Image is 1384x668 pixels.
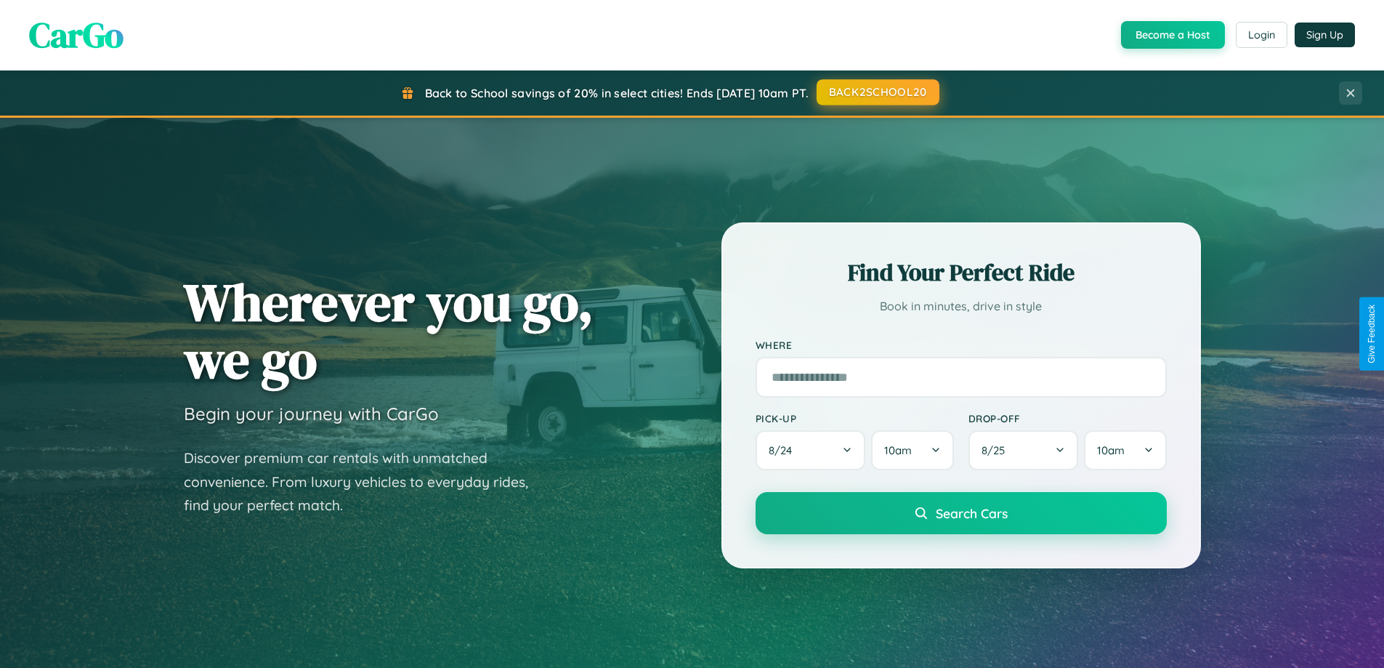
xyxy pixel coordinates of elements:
button: 8/24 [756,430,866,470]
span: 8 / 24 [769,443,799,457]
button: Search Cars [756,492,1167,534]
span: CarGo [29,11,124,59]
label: Pick-up [756,412,954,424]
label: Where [756,339,1167,351]
button: Sign Up [1295,23,1355,47]
div: Give Feedback [1367,305,1377,363]
span: 10am [884,443,912,457]
button: Login [1236,22,1287,48]
h3: Begin your journey with CarGo [184,403,439,424]
button: 10am [871,430,953,470]
span: Search Cars [936,505,1008,521]
span: 8 / 25 [982,443,1012,457]
h1: Wherever you go, we go [184,273,594,388]
button: 10am [1084,430,1166,470]
label: Drop-off [968,412,1167,424]
button: 8/25 [968,430,1079,470]
span: Back to School savings of 20% in select cities! Ends [DATE] 10am PT. [425,86,809,100]
button: Become a Host [1121,21,1225,49]
span: 10am [1097,443,1125,457]
h2: Find Your Perfect Ride [756,257,1167,289]
button: BACK2SCHOOL20 [817,79,939,105]
p: Book in minutes, drive in style [756,296,1167,317]
p: Discover premium car rentals with unmatched convenience. From luxury vehicles to everyday rides, ... [184,446,547,518]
